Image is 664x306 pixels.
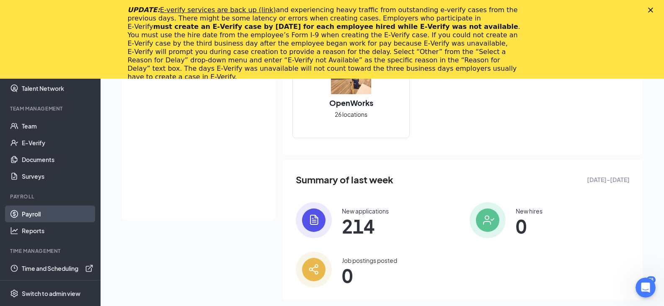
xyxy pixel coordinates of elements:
a: E-verify services are back up (link) [160,6,276,14]
h2: OpenWorks [321,98,382,108]
span: [DATE] - [DATE] [587,175,630,184]
div: 78 [646,276,656,283]
div: New hires [516,207,543,215]
a: Talent Network [22,80,93,97]
div: New applications [342,207,389,215]
img: icon [296,202,332,238]
div: Switch to admin view [22,289,80,298]
span: 0 [342,268,397,283]
img: icon [296,252,332,288]
a: Documents [22,151,93,168]
div: Payroll [10,193,92,200]
div: Team Management [10,105,92,112]
span: 26 locations [335,110,367,119]
a: Surveys [22,168,93,185]
a: Reports [22,222,93,239]
b: must create an E‑Verify case by [DATE] for each employee hired while E‑Verify was not available [153,23,518,31]
a: E-Verify [22,134,93,151]
span: Summary of last week [296,172,393,187]
span: 0 [516,219,543,234]
img: icon [470,202,506,238]
div: Close [648,8,656,13]
svg: Settings [10,289,18,298]
div: Job postings posted [342,256,397,265]
i: UPDATE: [128,6,276,14]
a: Time and SchedulingExternalLink [22,260,93,277]
span: 214 [342,219,389,234]
a: Payroll [22,206,93,222]
div: and experiencing heavy traffic from outstanding e-verify cases from the previous days. There migh... [128,6,523,81]
a: Team [22,118,93,134]
iframe: Intercom live chat [636,278,656,298]
div: TIME MANAGEMENT [10,247,92,255]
